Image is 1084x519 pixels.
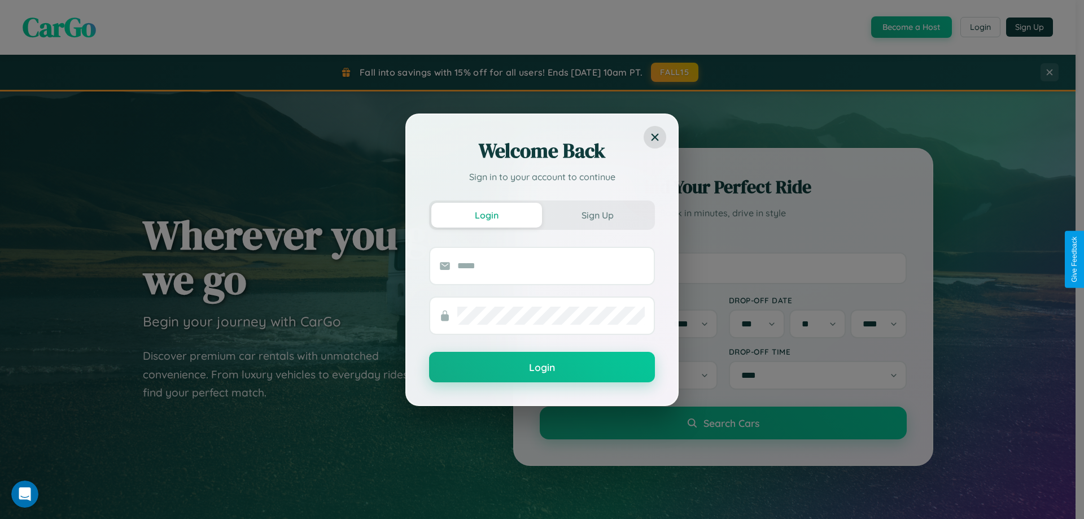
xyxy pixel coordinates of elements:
[429,352,655,382] button: Login
[1070,237,1078,282] div: Give Feedback
[542,203,653,228] button: Sign Up
[429,137,655,164] h2: Welcome Back
[429,170,655,184] p: Sign in to your account to continue
[431,203,542,228] button: Login
[11,481,38,508] iframe: Intercom live chat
